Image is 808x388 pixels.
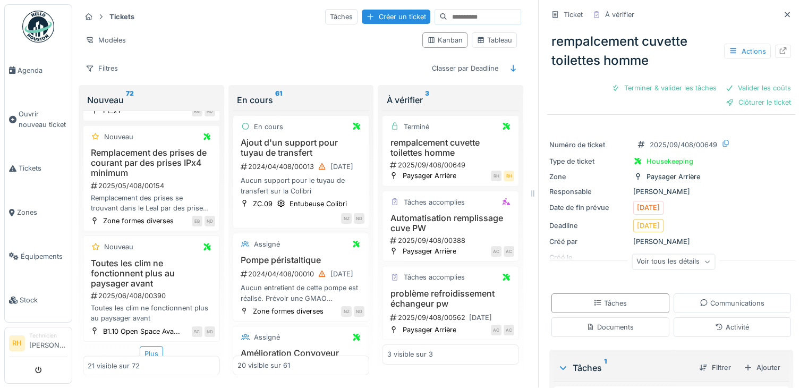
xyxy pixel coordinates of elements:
[275,94,282,106] sup: 61
[254,332,280,342] div: Assigné
[192,326,202,337] div: SC
[9,335,25,351] li: RH
[140,346,163,361] div: Plus
[593,298,627,308] div: Tâches
[237,360,290,370] div: 20 visible sur 61
[88,193,215,213] div: Remplacement des prises se trouvant dans le Leal par des prises résistantes à la projection d'eau...
[549,237,629,247] div: Créé par
[387,138,514,158] h3: rempalcement cuvette toilettes homme
[362,10,430,24] div: Créer un ticket
[605,10,634,20] div: À vérifier
[29,332,67,340] div: Technicien
[402,325,456,335] div: Paysager Arrière
[5,234,72,279] a: Équipements
[427,35,463,45] div: Kanban
[192,106,202,116] div: RM
[20,295,67,305] span: Stock
[5,48,72,92] a: Agenda
[5,147,72,191] a: Tickets
[88,148,215,179] h3: Remplacement des prises de courant par des prises IPx4 minimum
[549,172,629,182] div: Zone
[424,94,429,106] sup: 3
[19,109,67,129] span: Ouvrir nouveau ticket
[81,61,123,76] div: Filtres
[491,325,501,335] div: AC
[88,360,140,370] div: 21 visible sur 72
[240,160,365,173] div: 2024/04/408/00013
[88,303,215,323] div: Toutes les clim ne fonctionnent plus au paysager avant
[81,32,131,48] div: Modèles
[504,325,514,335] div: AC
[632,254,715,269] div: Voir tous les détails
[700,298,764,308] div: Communications
[403,272,464,282] div: Tâches accomplies
[637,203,660,213] div: [DATE]
[90,181,215,191] div: 2025/05/408/00154
[558,361,691,374] div: Tâches
[647,156,693,166] div: Housekeeping
[88,258,215,289] h3: Toutes les clim ne fonctionnent plus au paysager avant
[564,10,583,20] div: Ticket
[90,291,215,301] div: 2025/06/408/00390
[5,279,72,323] a: Stock
[330,269,353,279] div: [DATE]
[325,9,358,24] div: Tâches
[549,187,793,197] div: [PERSON_NAME]
[389,160,514,170] div: 2025/09/408/00649
[105,12,139,22] strong: Tickets
[354,306,364,317] div: ND
[403,197,464,207] div: Tâches accomplies
[403,122,429,132] div: Terminé
[237,94,365,106] div: En cours
[477,35,512,45] div: Tableau
[637,221,660,231] div: [DATE]
[491,171,501,181] div: RH
[402,246,456,256] div: Paysager Arrière
[504,246,514,257] div: AC
[29,332,67,355] li: [PERSON_NAME]
[104,132,133,142] div: Nouveau
[17,207,67,217] span: Zones
[103,326,180,336] div: B1.10 Open Space Ava...
[19,163,67,173] span: Tickets
[290,199,347,209] div: Entubeuse Colibri
[341,213,352,224] div: NZ
[469,313,491,323] div: [DATE]
[647,172,700,182] div: Paysager Arrière
[549,140,629,150] div: Numéro de ticket
[739,360,785,375] div: Ajouter
[103,106,120,116] div: FL.21
[389,311,514,324] div: 2025/09/408/00562
[549,203,629,213] div: Date de fin prévue
[18,65,67,75] span: Agenda
[389,235,514,246] div: 2025/09/408/00388
[21,251,67,262] span: Équipements
[504,171,514,181] div: RH
[715,322,749,332] div: Activité
[87,94,216,106] div: Nouveau
[386,94,515,106] div: À vérifier
[237,255,365,265] h3: Pompe péristaltique
[721,95,795,109] div: Clôturer le ticket
[549,237,793,247] div: [PERSON_NAME]
[237,175,365,196] div: Aucun support pour le tuyau de transfert sur la Colibri
[650,140,717,150] div: 2025/09/408/00649
[330,162,353,172] div: [DATE]
[427,61,503,76] div: Classer par Deadline
[5,190,72,234] a: Zones
[549,187,629,197] div: Responsable
[5,92,72,147] a: Ouvrir nouveau ticket
[695,360,735,375] div: Filtrer
[240,267,365,281] div: 2024/04/408/00010
[387,289,514,309] h3: problème refroidissement échangeur pw
[205,216,215,226] div: ND
[341,306,352,317] div: NZ
[237,138,365,158] h3: Ajout d'un support pour tuyau de transfert
[549,221,629,231] div: Deadline
[205,326,215,337] div: ND
[253,306,324,316] div: Zone formes diverses
[604,361,607,374] sup: 1
[387,349,432,359] div: 3 visible sur 3
[22,11,54,43] img: Badge_color-CXgf-gQk.svg
[402,171,456,181] div: Paysager Arrière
